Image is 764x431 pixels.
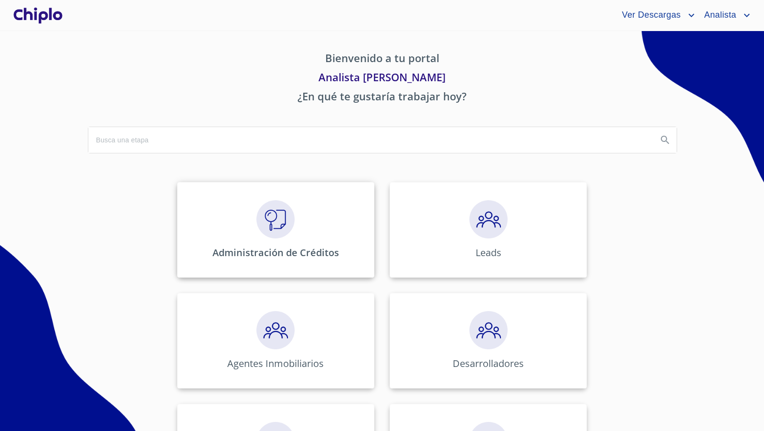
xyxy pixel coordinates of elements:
[697,8,741,23] span: Analista
[88,127,650,153] input: search
[615,8,697,23] button: account of current user
[256,311,295,349] img: megaClickPrecalificacion.png
[476,246,501,259] p: Leads
[88,50,676,69] p: Bienvenido a tu portal
[453,357,524,370] p: Desarrolladores
[654,129,677,151] button: Search
[88,88,676,108] p: ¿En qué te gustaría trabajar hoy?
[212,246,339,259] p: Administración de Créditos
[88,69,676,88] p: Analista [PERSON_NAME]
[615,8,685,23] span: Ver Descargas
[469,311,508,349] img: megaClickPrecalificacion.png
[697,8,753,23] button: account of current user
[469,200,508,238] img: megaClickPrecalificacion.png
[256,200,295,238] img: megaClickVerifiacion.png
[227,357,324,370] p: Agentes Inmobiliarios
